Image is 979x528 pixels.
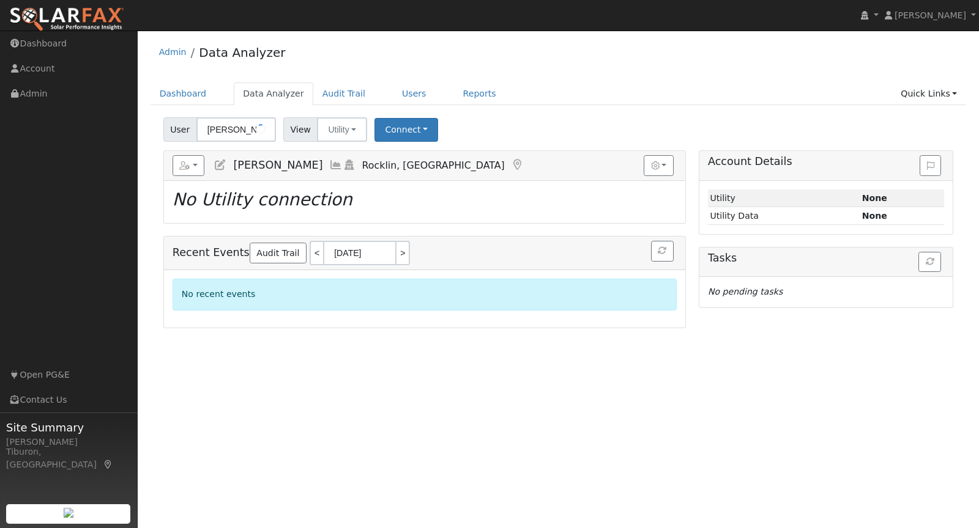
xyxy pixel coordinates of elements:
[173,241,677,265] h5: Recent Events
[892,82,966,105] a: Quick Links
[233,159,322,171] span: [PERSON_NAME]
[196,117,276,142] input: Select a User
[396,241,410,265] a: >
[708,155,944,168] h5: Account Details
[310,241,323,265] a: <
[9,7,124,32] img: SolarFax
[895,10,966,20] span: [PERSON_NAME]
[6,446,131,471] div: Tiburon, [GEOGRAPHIC_DATA]
[151,82,216,105] a: Dashboard
[159,47,187,57] a: Admin
[862,211,887,221] strong: None
[6,419,131,436] span: Site Summary
[64,508,73,518] img: retrieve
[708,252,944,265] h5: Tasks
[250,243,307,263] a: Audit Trail
[173,189,352,210] i: No Utility connection
[708,287,783,296] i: No pending tasks
[374,118,438,142] button: Connect
[918,252,941,273] button: Refresh
[317,117,367,142] button: Utility
[329,159,343,171] a: Multi-Series Graph
[511,159,524,171] a: Map
[6,436,131,449] div: [PERSON_NAME]
[393,82,436,105] a: Users
[454,82,505,105] a: Reports
[362,159,505,171] span: Rocklin, [GEOGRAPHIC_DATA]
[708,207,860,225] td: Utility Data
[163,117,197,142] span: User
[920,155,941,176] button: Issue History
[313,82,374,105] a: Audit Trail
[234,82,313,105] a: Data Analyzer
[708,189,860,207] td: Utility
[343,159,356,171] a: Login As (last Never)
[199,45,285,60] a: Data Analyzer
[214,159,227,171] a: Edit User (37569)
[103,460,114,469] a: Map
[283,117,318,142] span: View
[862,193,887,203] strong: ID: null, authorized: None
[651,241,674,262] button: Refresh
